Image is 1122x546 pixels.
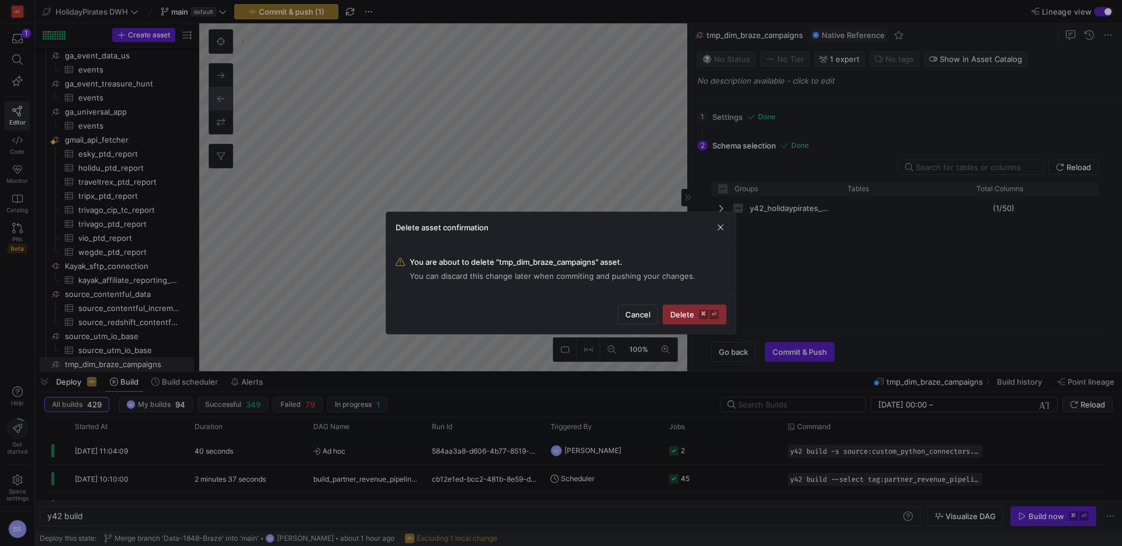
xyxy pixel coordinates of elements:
span: You are about to delete "tmp_dim_braze_campaigns" asset. [410,257,695,267]
span: You can discard this change later when commiting and pushing your changes. [410,271,695,281]
span: Cancel [625,310,650,319]
button: Cancel [618,305,658,324]
h3: Delete asset confirmation [396,223,489,232]
button: Delete⌘⏎ [663,305,726,324]
kbd: ⏎ [709,310,719,319]
span: Delete [670,310,719,319]
kbd: ⌘ [699,310,708,319]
